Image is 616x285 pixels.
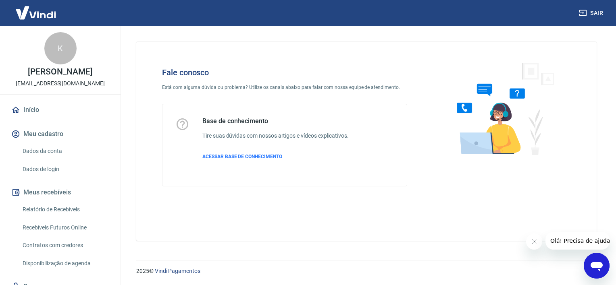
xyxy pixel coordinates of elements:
h6: Tire suas dúvidas com nossos artigos e vídeos explicativos. [202,132,349,140]
div: K [44,32,77,64]
a: Recebíveis Futuros Online [19,219,111,236]
img: Vindi [10,0,62,25]
a: ACESSAR BASE DE CONHECIMENTO [202,153,349,160]
a: Disponibilização de agenda [19,255,111,272]
p: [EMAIL_ADDRESS][DOMAIN_NAME] [16,79,105,88]
a: Início [10,101,111,119]
a: Dados da conta [19,143,111,159]
p: 2025 © [136,267,597,275]
p: [PERSON_NAME] [28,68,92,76]
a: Vindi Pagamentos [155,268,200,274]
iframe: Mensagem da empresa [545,232,610,250]
img: Fale conosco [441,55,563,162]
a: Dados de login [19,161,111,178]
h4: Fale conosco [162,68,407,77]
span: Olá! Precisa de ajuda? [5,6,68,12]
h5: Base de conhecimento [202,117,349,125]
button: Sair [577,6,606,21]
span: ACESSAR BASE DE CONHECIMENTO [202,154,282,159]
button: Meu cadastro [10,125,111,143]
button: Meus recebíveis [10,184,111,201]
iframe: Fechar mensagem [526,233,542,250]
p: Está com alguma dúvida ou problema? Utilize os canais abaixo para falar com nossa equipe de atend... [162,84,407,91]
iframe: Botão para abrir a janela de mensagens [584,253,610,279]
a: Relatório de Recebíveis [19,201,111,218]
a: Contratos com credores [19,237,111,254]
